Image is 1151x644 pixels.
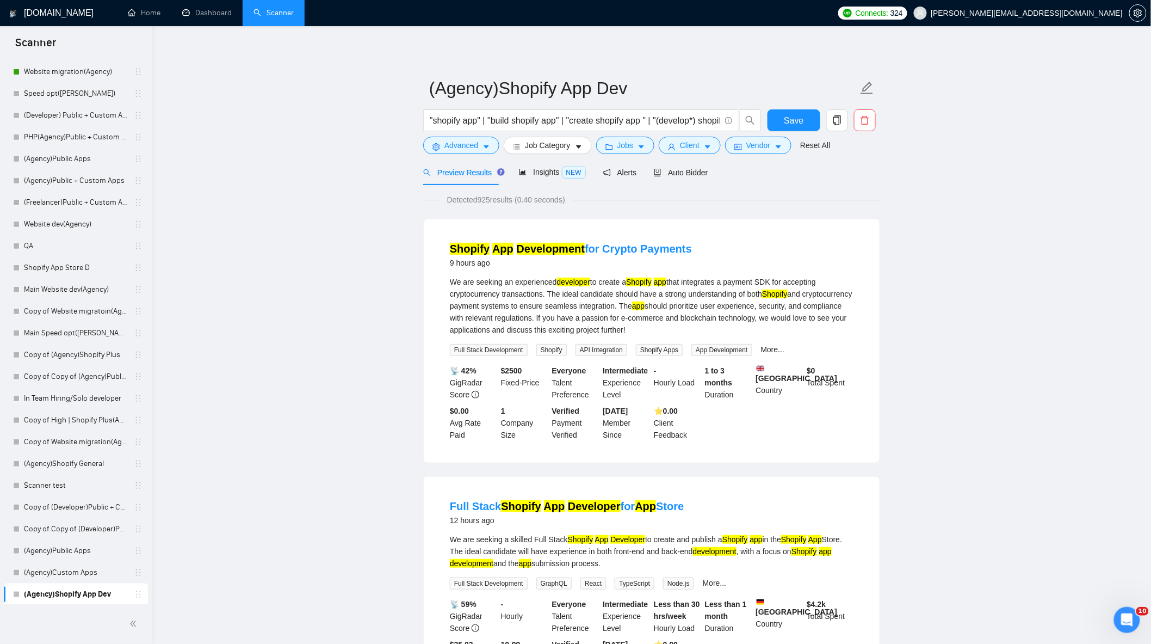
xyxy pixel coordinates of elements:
[775,143,782,151] span: caret-down
[603,169,611,176] span: notification
[575,344,627,356] span: API Integration
[856,7,888,19] span: Connects:
[423,168,502,177] span: Preview Results
[134,590,143,599] span: holder
[128,8,160,17] a: homeHome
[1114,607,1140,633] iframe: Intercom live chat
[805,365,856,401] div: Total Spent
[854,109,876,131] button: delete
[432,143,440,151] span: setting
[24,300,127,322] a: Copy of Website migratoin(Agency)
[756,598,838,616] b: [GEOGRAPHIC_DATA]
[757,598,764,606] img: 🇩🇪
[482,143,490,151] span: caret-down
[24,518,127,540] a: Copy of Copy of (Developer)Public + Custom Apps
[680,139,700,151] span: Client
[668,143,676,151] span: user
[134,438,143,446] span: holder
[134,525,143,533] span: holder
[860,81,874,95] span: edit
[596,137,655,154] button: folderJobscaret-down
[24,279,127,300] a: Main Website dev(Agency)
[134,111,143,120] span: holder
[182,8,232,17] a: dashboardDashboard
[693,547,737,556] mark: development
[444,139,478,151] span: Advanced
[703,579,727,587] a: More...
[615,578,654,590] span: TypeScript
[499,365,550,401] div: Fixed-Price
[603,366,648,375] b: Intermediate
[423,169,431,176] span: search
[472,624,479,632] span: info-circle
[134,503,143,512] span: holder
[450,514,684,527] div: 12 hours ago
[519,168,585,176] span: Insights
[129,618,140,629] span: double-left
[552,600,586,609] b: Everyone
[24,213,127,235] a: Website dev(Agency)
[536,578,572,590] span: GraphQL
[855,115,875,125] span: delete
[705,600,747,621] b: Less than 1 month
[448,598,499,634] div: GigRadar Score
[568,535,593,544] mark: Shopify
[501,407,505,415] b: 1
[492,243,513,255] mark: App
[890,7,902,19] span: 324
[725,117,732,124] span: info-circle
[499,598,550,634] div: Hourly
[134,133,143,142] span: holder
[791,547,817,556] mark: Shopify
[134,220,143,229] span: holder
[24,105,127,126] a: (Developer) Public + Custom Apps
[605,143,613,151] span: folder
[654,169,661,176] span: robot
[826,109,848,131] button: copy
[557,278,591,286] mark: developer
[636,344,683,356] span: Shopify Apps
[450,578,528,590] span: Full Stack Development
[24,475,127,496] a: Scanner test
[450,500,684,512] a: Full StackShopify App DeveloperforAppStore
[652,365,703,401] div: Hourly Load
[552,366,586,375] b: Everyone
[450,533,853,569] div: We are seeking a skilled Full Stack to create and publish a in the Store. The ideal candidate wil...
[654,366,657,375] b: -
[450,243,490,255] mark: Shopify
[544,500,565,512] mark: App
[635,500,657,512] mark: App
[24,584,127,605] a: (Agency)Shopify App Dev
[134,416,143,425] span: holder
[754,598,805,634] div: Country
[756,365,838,383] b: [GEOGRAPHIC_DATA]
[517,243,585,255] mark: Development
[768,109,820,131] button: Save
[9,5,17,22] img: logo
[24,496,127,518] a: Copy of (Developer)Public + Custom Apps
[595,535,609,544] mark: App
[610,535,645,544] mark: Developer
[513,143,521,151] span: bars
[24,257,127,279] a: Shopify App Store D
[24,192,127,213] a: (Freelancer)Public + Custom Apps
[450,600,477,609] b: 📡 59%
[24,170,127,192] a: (Agency)Public + Custom Apps
[134,155,143,163] span: holder
[134,89,143,98] span: holder
[134,285,143,294] span: holder
[134,307,143,316] span: holder
[550,405,601,441] div: Payment Verified
[519,559,531,568] mark: app
[134,459,143,468] span: holder
[575,143,583,151] span: caret-down
[734,143,742,151] span: idcard
[134,547,143,555] span: holder
[580,578,606,590] span: React
[784,114,803,127] span: Save
[525,139,570,151] span: Job Category
[691,344,752,356] span: App Development
[450,243,692,255] a: Shopify App Developmentfor Crypto Payments
[24,540,127,562] a: (Agency)Public Apps
[1130,9,1146,17] span: setting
